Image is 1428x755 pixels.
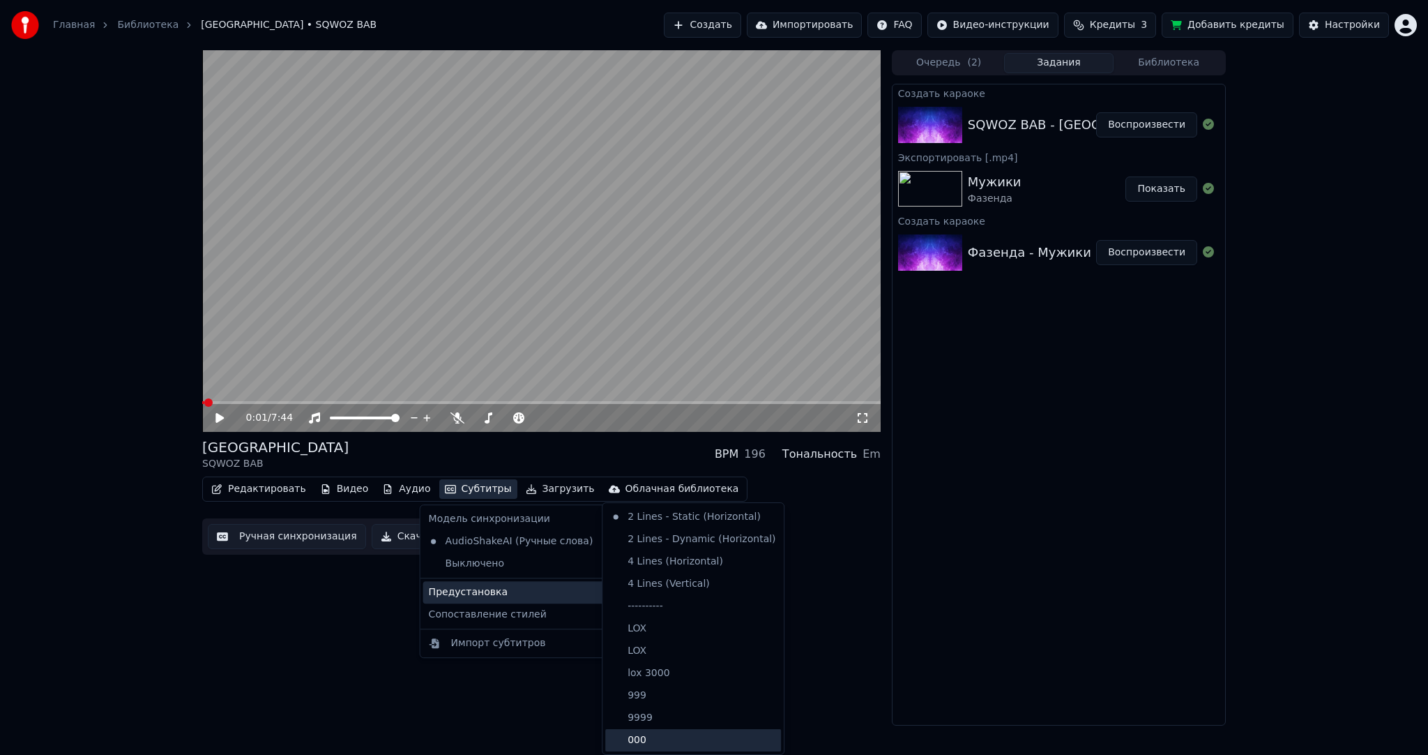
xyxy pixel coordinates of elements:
[314,479,374,499] button: Видео
[715,446,738,463] div: BPM
[423,508,620,530] div: Модель синхронизации
[1141,18,1147,32] span: 3
[605,573,781,595] div: 4 Lines (Vertical)
[747,13,863,38] button: Импортировать
[605,685,781,707] div: 999
[208,524,366,549] button: Ручная синхронизация
[968,192,1021,206] div: Фазенда
[206,479,312,499] button: Редактировать
[867,13,921,38] button: FAQ
[520,479,600,499] button: Загрузить
[377,479,436,499] button: Аудио
[605,729,781,752] div: 000
[202,457,349,471] div: SQWOZ BAB
[117,18,178,32] a: Библиотека
[625,482,739,496] div: Облачная библиотека
[11,11,39,39] img: youka
[53,18,377,32] nav: breadcrumb
[423,553,620,575] div: Выключено
[605,595,781,618] div: ----------
[246,411,268,425] span: 0:01
[1325,18,1380,32] div: Настройки
[782,446,857,463] div: Тональность
[439,479,517,499] button: Субтитры
[372,524,483,549] button: Скачать видео
[423,530,599,553] div: AudioShakeAI (Ручные слова)
[1064,13,1156,38] button: Кредиты3
[202,438,349,457] div: [GEOGRAPHIC_DATA]
[271,411,293,425] span: 7:44
[1114,53,1224,73] button: Библиотека
[246,411,280,425] div: /
[894,53,1004,73] button: Очередь
[605,662,781,685] div: lox 3000
[1096,112,1197,137] button: Воспроизвести
[1090,18,1135,32] span: Кредиты
[605,528,781,551] div: 2 Lines - Dynamic (Horizontal)
[605,506,781,528] div: 2 Lines - Static (Horizontal)
[968,115,1191,135] div: SQWOZ BAB - [GEOGRAPHIC_DATA]
[605,551,781,573] div: 4 Lines (Horizontal)
[605,707,781,729] div: 9999
[927,13,1058,38] button: Видео-инструкции
[423,604,620,626] div: Сопоставление стилей
[1299,13,1389,38] button: Настройки
[605,618,781,640] div: LOX
[1162,13,1293,38] button: Добавить кредиты
[1096,240,1197,265] button: Воспроизвести
[863,446,881,463] div: Em
[968,172,1021,192] div: Мужики
[892,149,1225,165] div: Экспортировать [.mp4]
[892,84,1225,101] div: Создать караоке
[967,56,981,70] span: ( 2 )
[1125,177,1197,202] button: Показать
[744,446,766,463] div: 196
[201,18,377,32] span: [GEOGRAPHIC_DATA] • SQWOZ BAB
[892,212,1225,229] div: Создать караоке
[664,13,740,38] button: Создать
[605,640,781,662] div: LOX
[968,243,1091,262] div: Фазенда - Мужики
[1004,53,1114,73] button: Задания
[53,18,95,32] a: Главная
[451,636,546,650] div: Импорт субтитров
[423,581,620,604] div: Предустановка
